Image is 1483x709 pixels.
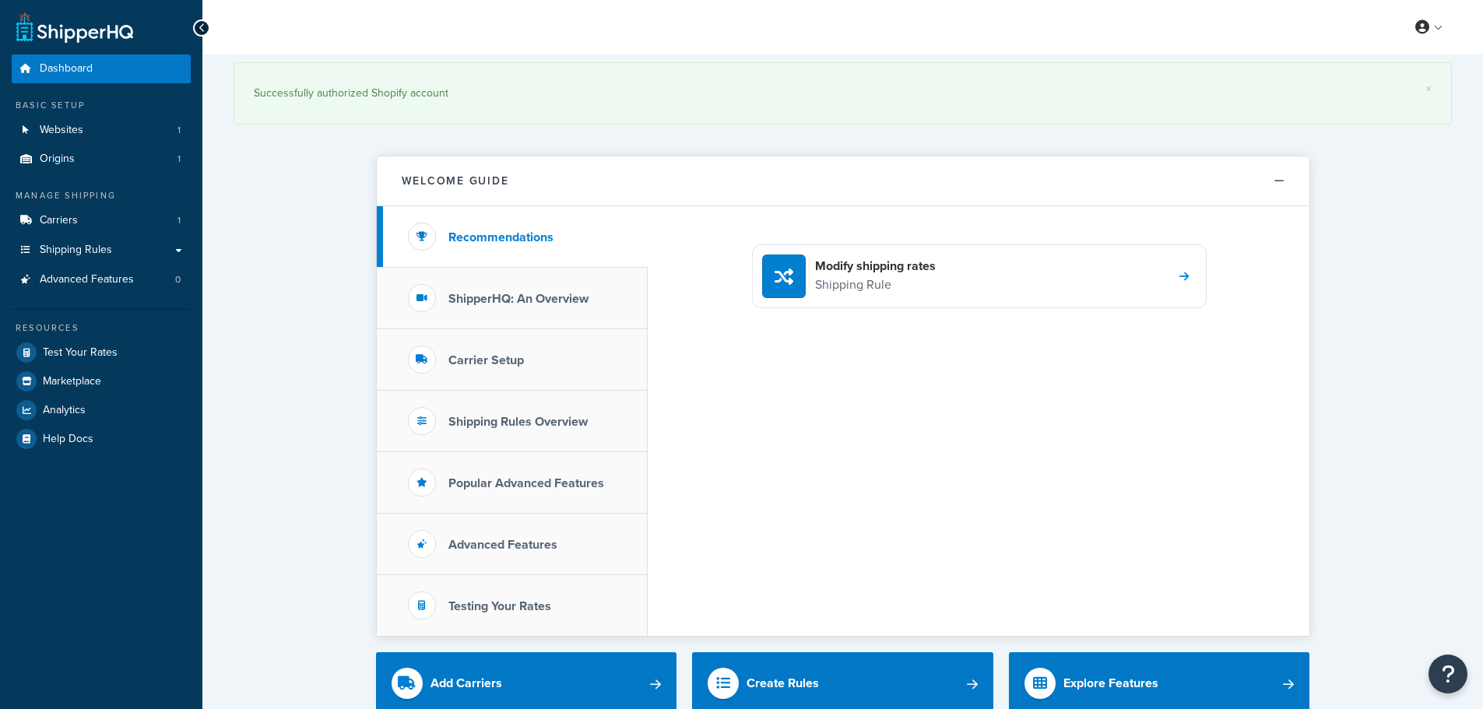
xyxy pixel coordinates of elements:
li: Websites [12,116,191,145]
h3: Testing Your Rates [448,599,551,613]
h3: Carrier Setup [448,353,524,367]
a: Analytics [12,396,191,424]
span: 1 [177,124,181,137]
button: Welcome Guide [377,156,1309,206]
p: Shipping Rule [815,275,936,295]
span: Help Docs [43,433,93,446]
button: Open Resource Center [1429,655,1467,693]
div: Successfully authorized Shopify account [254,82,1432,104]
a: Origins1 [12,145,191,174]
a: Test Your Rates [12,339,191,367]
span: Analytics [43,404,86,417]
h2: Welcome Guide [402,175,509,187]
h3: Popular Advanced Features [448,476,604,490]
span: Origins [40,153,75,166]
a: Help Docs [12,425,191,453]
span: 1 [177,153,181,166]
a: Dashboard [12,54,191,83]
div: Manage Shipping [12,189,191,202]
span: Shipping Rules [40,244,112,257]
span: Websites [40,124,83,137]
a: × [1425,82,1432,95]
li: Advanced Features [12,265,191,294]
span: Carriers [40,214,78,227]
a: Carriers1 [12,206,191,235]
h3: Shipping Rules Overview [448,415,588,429]
div: Resources [12,321,191,335]
h3: ShipperHQ: An Overview [448,292,589,306]
a: Shipping Rules [12,236,191,265]
span: Advanced Features [40,273,134,286]
div: Create Rules [747,672,819,694]
div: Explore Features [1063,672,1158,694]
div: Add Carriers [430,672,502,694]
h3: Advanced Features [448,538,557,552]
a: Marketplace [12,367,191,395]
li: Carriers [12,206,191,235]
a: Websites1 [12,116,191,145]
h4: Modify shipping rates [815,258,936,275]
a: Advanced Features0 [12,265,191,294]
span: Dashboard [40,62,93,75]
div: Basic Setup [12,99,191,112]
span: Test Your Rates [43,346,118,360]
span: 0 [175,273,181,286]
h3: Recommendations [448,230,553,244]
span: 1 [177,214,181,227]
span: Marketplace [43,375,101,388]
li: Origins [12,145,191,174]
